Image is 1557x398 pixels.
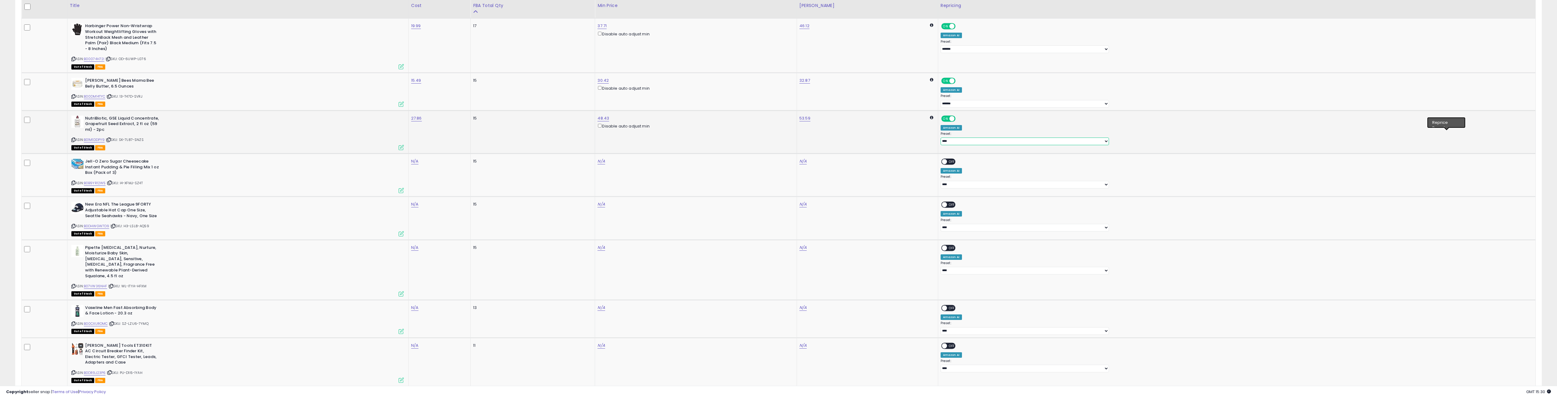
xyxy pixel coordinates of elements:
[84,370,106,375] a: B0DR9J23P6
[71,102,94,107] span: All listings that are currently out of stock and unavailable for purchase on Amazon
[109,321,149,326] span: | SKU: SZ-LZU6-7YMQ
[84,181,106,186] a: B0B9YR12W5
[947,305,957,310] span: OFF
[941,254,962,260] div: Amazon AI
[947,159,957,164] span: OFF
[955,24,964,29] span: OFF
[84,284,107,289] a: B07VW36NHF
[930,78,933,82] i: Calculated using Dynamic Max Price.
[71,116,84,128] img: 41PU5mrl-FL._SL40_.jpg
[799,115,810,121] a: 53.59
[84,321,108,326] a: B00CXUROMC
[71,145,94,150] span: All listings that are currently out of stock and unavailable for purchase on Amazon
[941,33,962,38] div: Amazon AI
[941,352,962,358] div: Amazon AI
[71,329,94,334] span: All listings that are currently out of stock and unavailable for purchase on Amazon
[799,77,810,84] a: 32.87
[106,137,144,142] span: | SKU: SK-7L87-SNZS
[71,378,94,383] span: All listings that are currently out of stock and unavailable for purchase on Amazon
[597,245,605,251] a: N/A
[107,370,142,375] span: | SKU: PU-D1I5-1YAH
[473,159,590,164] div: 15
[71,291,94,296] span: All listings that are currently out of stock and unavailable for purchase on Amazon
[947,202,957,207] span: OFF
[473,305,590,310] div: 13
[799,305,807,311] a: N/A
[95,64,106,70] span: FBA
[473,23,590,29] div: 17
[71,159,84,169] img: 51GE2YbJF4L._SL40_.jpg
[106,56,146,61] span: | SKU: OD-6UWP-L076
[597,123,792,129] div: Disable auto adjust min
[85,202,159,220] b: New Era NFL The League 9FORTY Adjustable Hat Cap One Size, Seattle Seahawks - Navy, One Size
[71,305,84,317] img: 413IjrrbKcL._SL40_.jpg
[52,389,78,395] a: Terms of Use
[71,231,94,236] span: All listings that are currently out of stock and unavailable for purchase on Amazon
[71,245,84,257] img: 31clEv1IHeL._SL40_.jpg
[71,64,94,70] span: All listings that are currently out of stock and unavailable for purchase on Amazon
[947,343,957,348] span: OFF
[597,201,605,207] a: N/A
[941,94,1531,108] div: Preset:
[95,102,106,107] span: FBA
[597,23,607,29] a: 37.71
[941,314,962,320] div: Amazon AI
[941,261,1531,275] div: Preset:
[411,2,468,9] div: Cost
[85,343,159,367] b: [PERSON_NAME] Tools ET310KIT AC Circuit Breaker Finder Kit, Electric Tester, GFCI Tester, Leads, ...
[95,231,106,236] span: FBA
[71,245,404,296] div: ASIN:
[597,77,609,84] a: 30.42
[411,201,418,207] a: N/A
[473,116,590,121] div: 15
[71,23,404,68] div: ASIN:
[6,389,28,395] strong: Copyright
[71,78,84,90] img: 41a3pvPsWpL._SL40_.jpg
[930,23,933,27] i: Calculated using Dynamic Max Price.
[71,159,404,192] div: ASIN:
[799,2,935,9] div: [PERSON_NAME]
[941,87,962,93] div: Amazon AI
[84,56,105,62] a: B00074H72I
[71,23,84,35] img: 51ox16ZBO0L._SL40_.jpg
[411,158,418,164] a: N/A
[955,78,964,84] span: OFF
[71,116,404,149] div: ASIN:
[597,30,792,37] div: Disable auto adjust min
[473,202,590,207] div: 15
[85,78,159,91] b: [PERSON_NAME] Bees Mama Bee Belly Butter, 6.5 Ounces
[85,23,159,53] b: Harbinger Power Non-Wristwrap Workout Weightlifting Gloves with StretchBack Mesh and Leather Palm...
[95,378,106,383] span: FBA
[941,132,1531,145] div: Preset:
[95,145,106,150] span: FBA
[411,305,418,311] a: N/A
[941,168,962,174] div: Amazon AI
[473,245,590,250] div: 15
[597,342,605,349] a: N/A
[597,158,605,164] a: N/A
[799,201,807,207] a: N/A
[71,202,84,214] img: 319Ob5ByBnL._SL40_.jpg
[70,2,406,9] div: Title
[942,116,949,121] span: ON
[941,359,1531,373] div: Preset:
[473,343,590,348] div: 11
[108,284,146,289] span: | SKU: WL-ITYA-HFXM
[411,23,421,29] a: 19.99
[941,211,962,217] div: Amazon AI
[799,245,807,251] a: N/A
[107,181,143,185] span: | SKU: I4-XFMJ-SZ4T
[84,224,109,229] a: B0DHWGW7D9
[85,116,159,134] b: NutriBiotic, GSE Liquid Concentrate, Grapefruit Seed Extract, 2 fl oz (59 ml) - 2pc
[110,224,149,228] span: | SKU: H3-LSL8-AQ59
[799,342,807,349] a: N/A
[71,188,94,193] span: All listings that are currently out of stock and unavailable for purchase on Amazon
[411,115,422,121] a: 27.86
[71,78,404,106] div: ASIN:
[1526,389,1551,395] span: 2025-08-13 15:30 GMT
[85,245,159,280] b: Pipette [MEDICAL_DATA], Nurture, Moisturize Baby Skin, [MEDICAL_DATA], Sensitive, [MEDICAL_DATA],...
[941,218,1531,232] div: Preset:
[941,40,1531,53] div: Preset:
[941,2,1533,9] div: Repricing
[85,305,159,318] b: Vaseline Men Fast Absorbing Body & Face Lotion - 20.3 oz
